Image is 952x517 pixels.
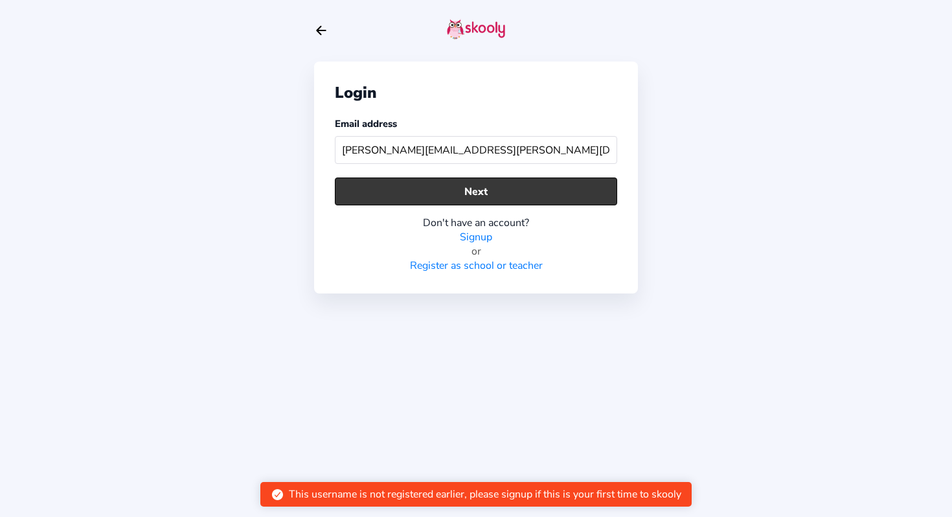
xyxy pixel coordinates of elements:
label: Email address [335,117,397,130]
button: Next [335,178,617,205]
a: Register as school or teacher [410,258,543,273]
input: Your email address [335,136,617,164]
div: or [335,244,617,258]
img: skooly-logo.png [447,19,505,40]
div: Don't have an account? [335,216,617,230]
button: arrow back outline [314,23,328,38]
div: This username is not registered earlier, please signup if this is your first time to skooly [289,487,681,501]
a: Signup [460,230,492,244]
ion-icon: checkmark circle [271,488,284,501]
div: Login [335,82,617,103]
